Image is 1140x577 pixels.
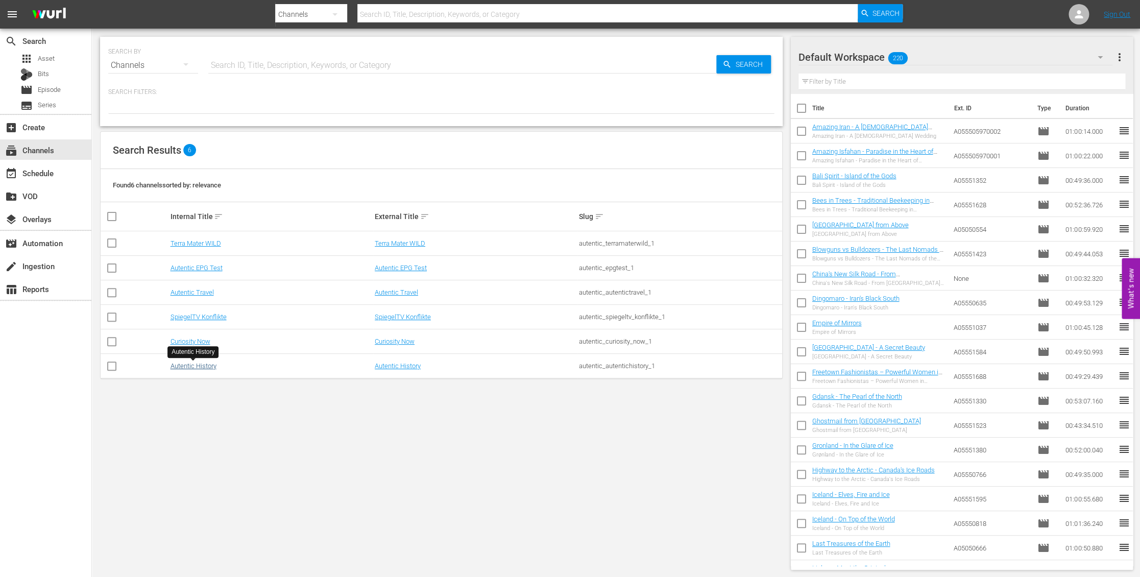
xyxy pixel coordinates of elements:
[812,417,921,425] a: Ghostmail from [GEOGRAPHIC_DATA]
[1061,487,1118,511] td: 01:00:55.680
[1118,419,1130,431] span: reorder
[214,212,223,221] span: sort
[5,145,17,157] span: Channels
[812,304,900,311] div: Dingomaro - Iran's Black South
[1037,150,1050,162] span: Episode
[812,368,942,383] a: Freetown Fashionistas – Powerful Women in [GEOGRAPHIC_DATA]
[1118,125,1130,137] span: reorder
[1037,321,1050,333] span: Episode
[1037,297,1050,309] span: Episode
[872,4,900,22] span: Search
[1037,517,1050,530] span: Episode
[732,55,771,74] span: Search
[1118,149,1130,161] span: reorder
[38,69,49,79] span: Bits
[170,239,221,247] a: Terra Mater WILD
[108,51,198,80] div: Channels
[1061,511,1118,536] td: 01:01:36.240
[950,217,1034,242] td: A05050554
[579,313,780,321] div: autentic_spiegeltv_konflikte_1
[1061,242,1118,266] td: 00:49:44.053
[812,182,896,188] div: Bali Spirit - Island of the Gods
[950,511,1034,536] td: A05550818
[375,264,427,272] a: Autentic EPG Test
[1037,493,1050,505] span: Episode
[1037,125,1050,137] span: Episode
[1118,247,1130,259] span: reorder
[1118,198,1130,210] span: reorder
[1059,94,1121,123] th: Duration
[950,340,1034,364] td: A05551584
[375,362,421,370] a: Autentic History
[888,47,907,69] span: 220
[1061,462,1118,487] td: 00:49:35.000
[1118,296,1130,308] span: reorder
[812,393,902,400] a: Gdansk - The Pearl of the North
[950,242,1034,266] td: A05551423
[1118,345,1130,357] span: reorder
[1061,413,1118,438] td: 00:43:34.510
[1118,541,1130,554] span: reorder
[812,172,896,180] a: Bali Spirit - Island of the Gods
[812,123,932,138] a: Amazing Iran - A [DEMOGRAPHIC_DATA] Wedding
[716,55,771,74] button: Search
[1118,174,1130,186] span: reorder
[579,210,780,223] div: Slug
[812,451,893,458] div: Grønland - In the Glare of Ice
[38,54,55,64] span: Asset
[1037,272,1050,284] span: Episode
[1037,174,1050,186] span: Episode
[812,344,925,351] a: [GEOGRAPHIC_DATA] - A Secret Beauty
[812,466,935,474] a: Highway to the Arctic - Canada's Ice Roads
[812,295,900,302] a: Dingomaro - Iran's Black South
[1061,168,1118,193] td: 00:49:36.000
[812,270,944,285] a: China's New Silk Road - From [GEOGRAPHIC_DATA] to [GEOGRAPHIC_DATA]
[113,144,181,156] span: Search Results
[5,167,17,180] span: Schedule
[1061,389,1118,413] td: 00:53:07.160
[579,288,780,296] div: autentic_autentictravel_1
[375,288,418,296] a: Autentic Travel
[812,94,949,123] th: Title
[812,133,945,139] div: Amazing Iran - A [DEMOGRAPHIC_DATA] Wedding
[1104,10,1130,18] a: Sign Out
[1037,468,1050,480] span: Episode
[1037,370,1050,382] span: Episode
[1118,394,1130,406] span: reorder
[1061,438,1118,462] td: 00:52:00.040
[5,237,17,250] span: Automation
[1061,193,1118,217] td: 00:52:36.726
[38,85,61,95] span: Episode
[25,3,74,27] img: ans4CAIJ8jUAAAAAAAAAAAAAAAAAAAAAAAAgQb4GAAAAAAAAAAAAAAAAAAAAAAAAJMjXAAAAAAAAAAAAAAAAAAAAAAAAgAT5G...
[1037,248,1050,260] span: Episode
[170,338,210,345] a: Curiosity Now
[1118,321,1130,333] span: reorder
[579,239,780,247] div: autentic_terramaterwild_1
[812,148,937,163] a: Amazing Isfahan - Paradise in the Heart of [GEOGRAPHIC_DATA]
[950,364,1034,389] td: A05551688
[170,264,222,272] a: Autentic EPG Test
[1061,340,1118,364] td: 00:49:50.993
[1118,370,1130,382] span: reorder
[170,210,371,223] div: Internal Title
[812,378,945,384] div: Freetown Fashionistas – Powerful Women in [GEOGRAPHIC_DATA]
[20,84,33,96] span: Episode
[170,313,226,321] a: SpiegelTV Konflikte
[812,402,902,409] div: Gdansk - The Pearl of the North
[1118,468,1130,480] span: reorder
[5,35,17,47] span: Search
[812,280,945,286] div: China's New Silk Road - From [GEOGRAPHIC_DATA] to [GEOGRAPHIC_DATA]
[812,476,935,483] div: Highway to the Arctic - Canada's Ice Roads
[812,197,934,212] a: Bees in Trees - Traditional Beekeeping in [GEOGRAPHIC_DATA]
[5,283,17,296] span: Reports
[812,427,921,434] div: Ghostmail from [GEOGRAPHIC_DATA]
[812,549,890,556] div: Last Treasures of the Earth
[170,362,216,370] a: Autentic History
[1061,364,1118,389] td: 00:49:29.439
[950,389,1034,413] td: A05551330
[1037,199,1050,211] span: Episode
[108,88,774,97] p: Search Filters:
[1061,315,1118,340] td: 01:00:45.128
[812,246,945,261] a: Blowguns vs Bulldozers - The Last Nomads of the [GEOGRAPHIC_DATA]
[1118,443,1130,455] span: reorder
